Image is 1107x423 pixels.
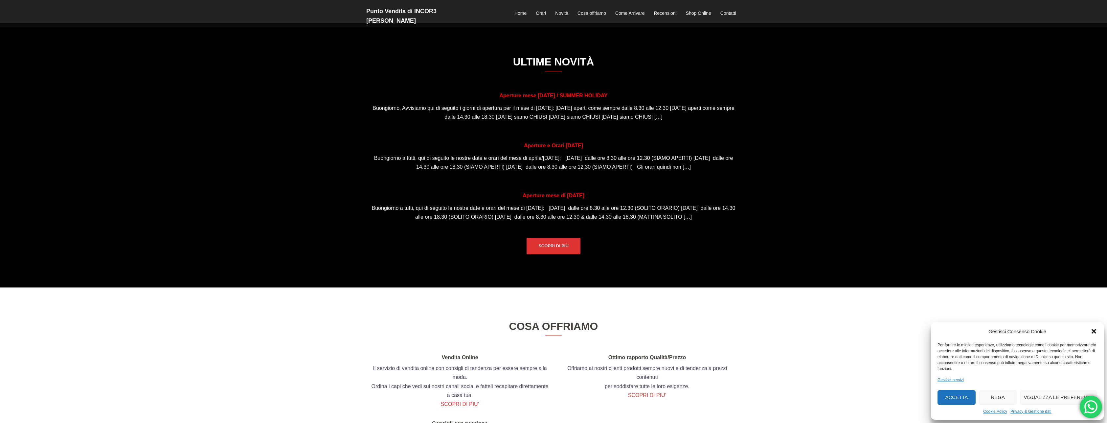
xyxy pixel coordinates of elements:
[523,193,584,198] a: Aperture mese di [DATE]
[1091,328,1097,335] div: Chiudi la finestra di dialogo
[983,408,1007,415] a: Cookie Policy
[558,364,736,382] p: Offriamo ai nostri clienti prodotti sempre nuovi e di tendenza a prezzi contenuti
[1080,396,1102,418] div: 'Hai
[608,355,686,360] b: Ottimo rapporto Qualità/Prezzo
[371,364,549,382] p: Il servizio di vendita online con consigli di tendenza per essere sempre alla moda.
[615,10,644,17] a: Come Arrivare
[366,7,485,26] h2: Punto Vendita di INCOR3 [PERSON_NAME]
[938,390,976,405] button: Accetta
[1020,390,1097,405] button: Visualizza le preferenze
[979,390,1017,405] button: Nega
[524,143,583,148] a: Aperture e Orari [DATE]
[555,10,568,17] a: Novità
[366,320,741,336] h3: Cosa Offriamo
[577,10,606,17] a: Cosa offriamo
[720,10,736,17] a: Contatti
[527,238,580,254] a: Scopri di più
[514,10,527,17] a: Home
[366,56,741,71] h3: Ultime Novità
[441,401,479,407] a: SCOPRI DI PIU’
[371,382,549,400] p: Ordina i capi che vedi sui nostri canali social e fatteli recapitare direttamente a casa tua.
[938,342,1096,372] div: Per fornire le migliori esperienze, utilizziamo tecnologie come i cookie per memorizzare e/o acce...
[371,104,736,121] p: Buongiorno, Avvisiamo qui di seguito i giorni di apertura per il mese di [DATE]: [DATE] aperti co...
[558,382,736,391] p: per soddisfare tutte le loro esigenze.
[628,392,666,398] a: SCOPRI DI PIU’
[938,377,964,383] a: Gestisci servizi
[654,10,676,17] a: Recensioni
[371,204,736,221] p: Buongiorno a tutti, qui di seguito le nostre date e orari del mese di [DATE]: [DATE] dalle ore 8....
[500,93,608,98] a: Aperture mese [DATE] / SUMMER HOLIDAY
[1010,408,1051,415] a: Privacy & Gestione dati
[536,10,546,17] a: Orari
[371,154,736,171] p: Buongiorno a tutti, qui di seguito le nostre date e orari del mese di aprile/[DATE]: [DATE] dalle...
[686,10,711,17] a: Shop Online
[988,327,1046,336] div: Gestisci Consenso Cookie
[441,355,478,360] b: Vendita Online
